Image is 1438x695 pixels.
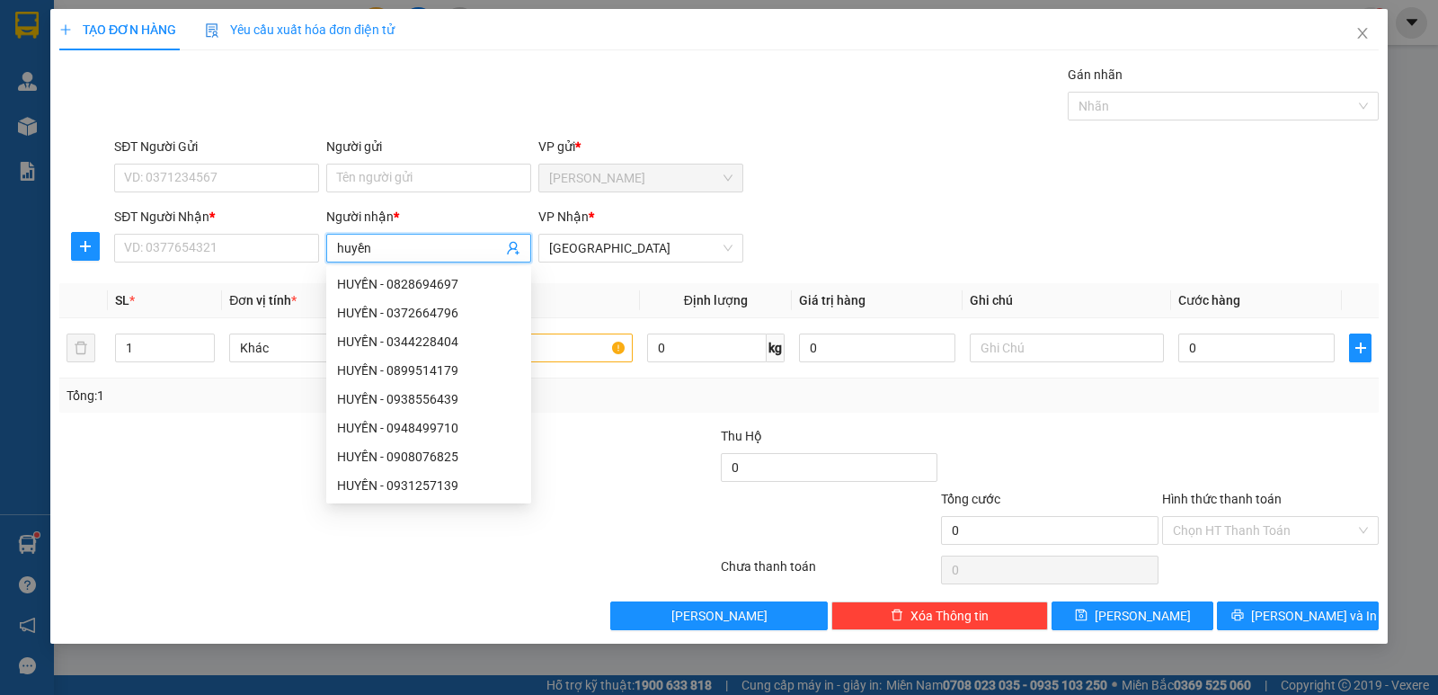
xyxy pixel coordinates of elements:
img: icon [205,23,219,38]
div: HUYỀN - 0344228404 [337,332,520,352]
span: save [1075,609,1087,623]
strong: 342 [PERSON_NAME], P1, Q10, TP.HCM - 0931 556 979 [7,67,261,109]
div: HUYỀN - 0899514179 [337,361,520,380]
button: save[PERSON_NAME] [1052,601,1213,630]
span: close [1355,26,1370,40]
button: printer[PERSON_NAME] và In [1217,601,1379,630]
div: HUYỀN - 0828694697 [326,270,531,298]
div: HUYỀN - 0828694697 [337,274,520,294]
div: HUYỀN - 0908076825 [337,447,520,467]
div: HUYỀN - 0931257139 [326,471,531,500]
span: Xóa Thông tin [910,606,989,626]
div: SĐT Người Gửi [114,137,319,156]
div: Tổng: 1 [67,386,556,405]
div: HUYỀN - 0938556439 [326,385,531,414]
th: Ghi chú [963,283,1171,318]
div: Chưa thanh toán [719,557,939,588]
span: plus [1350,341,1371,355]
div: HUYỀN - 0948499710 [326,414,531,442]
div: HUYỀN - 0372664796 [326,298,531,327]
button: plus [1349,334,1371,362]
input: VD: Bàn, Ghế [439,334,633,362]
div: HUYỀN - 0899514179 [326,356,531,385]
div: Người gửi [326,137,531,156]
span: [PERSON_NAME] [1095,606,1191,626]
span: plus [59,23,72,36]
div: HUYỀN - 0931257139 [337,476,520,495]
span: kg [767,334,785,362]
button: Close [1337,9,1388,59]
span: Sài Gòn [549,235,732,262]
span: Đơn vị tính [229,293,297,307]
span: SL [115,293,129,307]
span: Định lượng [684,293,748,307]
div: HUYỀN - 0344228404 [326,327,531,356]
span: Yêu cầu xuất hóa đơn điện tử [205,22,395,37]
input: Ghi Chú [970,334,1164,362]
p: VP [GEOGRAPHIC_DATA]: [7,65,262,109]
button: plus [71,232,100,261]
span: [PERSON_NAME] [671,606,768,626]
span: TẠO ĐƠN HÀNG [59,22,176,37]
span: Khác [240,334,413,361]
span: Cước hàng [1178,293,1240,307]
span: plus [72,239,99,254]
div: SĐT Người Nhận [114,207,319,227]
strong: NHƯ QUỲNH [49,7,220,41]
input: 0 [799,334,955,362]
label: Gán nhãn [1068,67,1123,82]
span: Giá trị hàng [799,293,865,307]
span: printer [1231,609,1244,623]
span: VP Nhận [538,209,589,224]
div: VP gửi [538,137,743,156]
div: HUYỀN - 0372664796 [337,303,520,323]
span: Phan Rang [549,165,732,192]
div: HUYỀN - 0908076825 [326,442,531,471]
span: VP [PERSON_NAME]: [7,111,140,129]
span: [PERSON_NAME] và In [1251,606,1377,626]
button: deleteXóa Thông tin [831,601,1048,630]
button: delete [67,334,95,362]
span: delete [891,609,903,623]
label: Hình thức thanh toán [1162,492,1282,506]
span: user-add [506,241,520,255]
span: Thu Hộ [721,429,762,443]
div: Người nhận [326,207,531,227]
button: [PERSON_NAME] [610,601,827,630]
div: HUYỀN - 0938556439 [337,389,520,409]
span: Tổng cước [941,492,1000,506]
div: HUYỀN - 0948499710 [337,418,520,438]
